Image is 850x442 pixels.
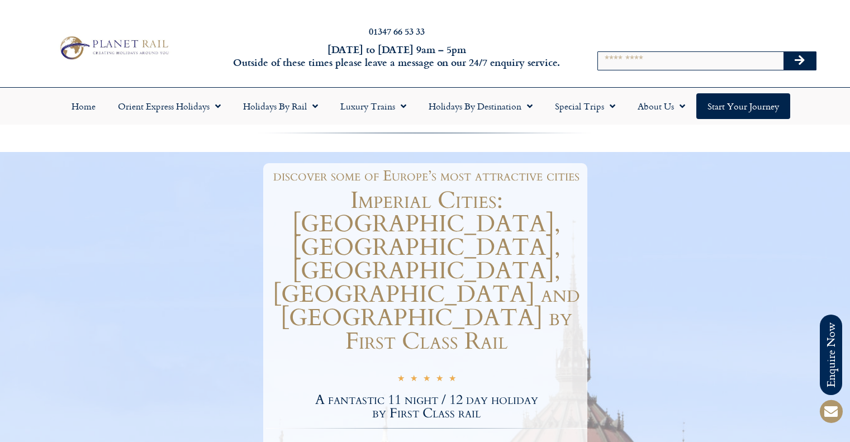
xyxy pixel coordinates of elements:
[397,372,456,386] div: 5/5
[266,189,587,353] h1: Imperial Cities: [GEOGRAPHIC_DATA], [GEOGRAPHIC_DATA], [GEOGRAPHIC_DATA], [GEOGRAPHIC_DATA] and [...
[107,93,232,119] a: Orient Express Holidays
[6,93,844,119] nav: Menu
[783,52,816,70] button: Search
[696,93,790,119] a: Start your Journey
[544,93,626,119] a: Special Trips
[417,93,544,119] a: Holidays by Destination
[410,373,417,386] i: ★
[230,43,564,69] h6: [DATE] to [DATE] 9am – 5pm Outside of these times please leave a message on our 24/7 enquiry serv...
[272,169,582,183] h1: discover some of Europe’s most attractive cities
[369,25,425,37] a: 01347 66 53 33
[232,93,329,119] a: Holidays by Rail
[436,373,443,386] i: ★
[626,93,696,119] a: About Us
[449,373,456,386] i: ★
[266,393,587,420] h2: A fantastic 11 night / 12 day holiday by First Class rail
[423,373,430,386] i: ★
[60,93,107,119] a: Home
[397,373,405,386] i: ★
[329,93,417,119] a: Luxury Trains
[55,34,172,62] img: Planet Rail Train Holidays Logo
